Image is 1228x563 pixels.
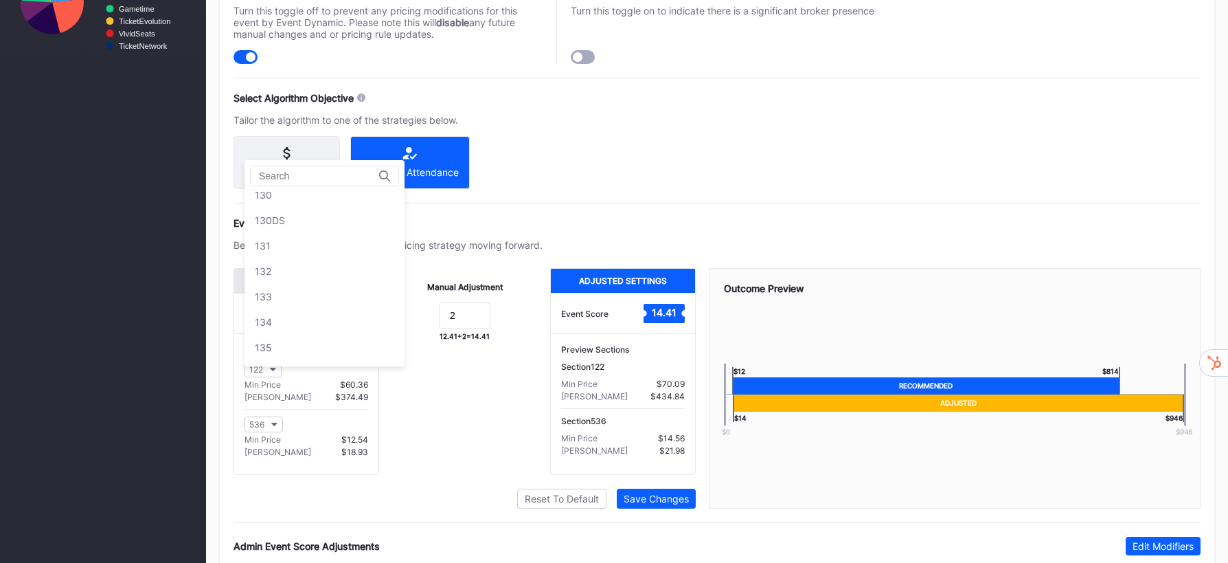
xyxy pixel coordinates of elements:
div: $ 814 [1102,367,1120,377]
div: 130 [255,189,272,201]
div: Tailor the algorithm to one of the strategies below. [234,114,543,126]
div: $18.93 [341,447,368,457]
text: TicketNetwork [119,42,168,50]
div: 133 [255,291,272,302]
div: Preview Sections [561,344,685,355]
button: 536 [245,417,283,432]
div: Min Price [561,433,598,443]
div: Turn this toggle on to indicate there is a significant broker presence [571,5,880,16]
div: 122 [249,364,263,375]
div: $434.84 [650,391,685,401]
div: 135 [255,342,272,353]
div: Admin Event Score Adjustments [234,540,380,552]
div: Event Score Adjustments [234,217,1201,229]
div: $0 [702,428,750,436]
div: Manual Adjustment [427,282,503,292]
div: [PERSON_NAME] [561,391,628,401]
div: Maximize Attendance [361,166,459,178]
div: $ 946 [1160,428,1208,436]
div: Min Price [245,379,281,390]
button: Edit Modifiers [1126,537,1201,555]
div: Section 536 [561,416,685,426]
div: 536 [249,419,264,430]
div: 132 [255,265,271,277]
div: Adjusted [733,395,1184,412]
div: Edit Modifiers [1133,540,1194,552]
div: Select Algorithm Objective [234,92,354,104]
div: Recommended Settings [234,269,378,293]
div: $21.98 [659,445,685,456]
div: 12.41 + 2 = 14.41 [440,332,490,340]
button: Reset To Default [517,489,606,509]
div: [PERSON_NAME] [561,445,628,456]
div: $374.49 [335,392,368,402]
div: [PERSON_NAME] [245,447,311,457]
div: Turn this toggle off to prevent any pricing modifications for this event by Event Dynamic. Please... [234,5,543,40]
text: TicketEvolution [119,17,170,25]
div: Save Changes [624,493,689,505]
div: $ 12 [732,367,745,377]
text: Gametime [119,5,155,13]
div: Min Price [245,434,281,445]
input: Search [259,170,379,181]
div: Below are inputs that will adjust the pricing strategy moving forward. [234,239,543,251]
div: 130DS [255,214,285,226]
div: $ 14 [733,412,747,422]
div: 131 [255,240,271,252]
div: Recommended [732,377,1121,395]
div: Adjusted Settings [551,269,695,293]
div: Section 122 [561,362,685,372]
text: 14.41 [652,307,676,318]
button: Save Changes [617,489,696,509]
div: $60.36 [340,379,368,390]
div: Reset To Default [525,493,599,505]
strong: disable [436,16,469,28]
div: Event Score [561,309,609,319]
div: Outcome Preview [724,283,1186,294]
div: $12.54 [341,434,368,445]
div: $70.09 [657,379,685,389]
div: $14.56 [658,433,685,443]
div: $ 946 [1166,412,1184,422]
div: 134 [255,316,272,328]
button: 122 [245,362,282,377]
text: VividSeats [119,30,155,38]
div: [PERSON_NAME] [245,392,311,402]
div: Min Price [561,379,598,389]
